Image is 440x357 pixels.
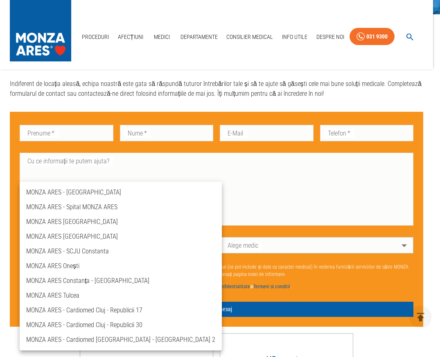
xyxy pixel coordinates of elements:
[20,244,222,259] li: MONZA ARES - SCJU Constanta
[20,332,222,347] li: MONZA ARES - Cardiomed [GEOGRAPHIC_DATA] - [GEOGRAPHIC_DATA] 2
[223,29,276,45] a: Consilier Medical
[149,29,175,45] a: Medici
[20,288,222,303] li: MONZA ARES Tulcea
[20,200,222,215] li: MONZA ARES - Spital MONZA ARES
[20,215,222,229] li: MONZA ARES [GEOGRAPHIC_DATA]
[20,273,222,288] li: MONZA ARES Constanța - [GEOGRAPHIC_DATA]
[20,303,222,318] li: MONZA ARES - Cardiomed Cluj - Republicii 17
[313,29,347,45] a: Despre Noi
[20,259,222,273] li: MONZA ARES Onești
[279,29,311,45] a: Info Utile
[115,29,147,45] a: Afecțiuni
[20,318,222,332] li: MONZA ARES - Cardiomed Cluj - Republicii 30
[409,306,432,328] button: delete
[79,29,112,45] a: Proceduri
[20,229,222,244] li: MONZA ARES [GEOGRAPHIC_DATA]
[366,32,388,42] div: 031 9300
[177,29,221,45] a: Departamente
[20,185,222,200] li: MONZA ARES - [GEOGRAPHIC_DATA]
